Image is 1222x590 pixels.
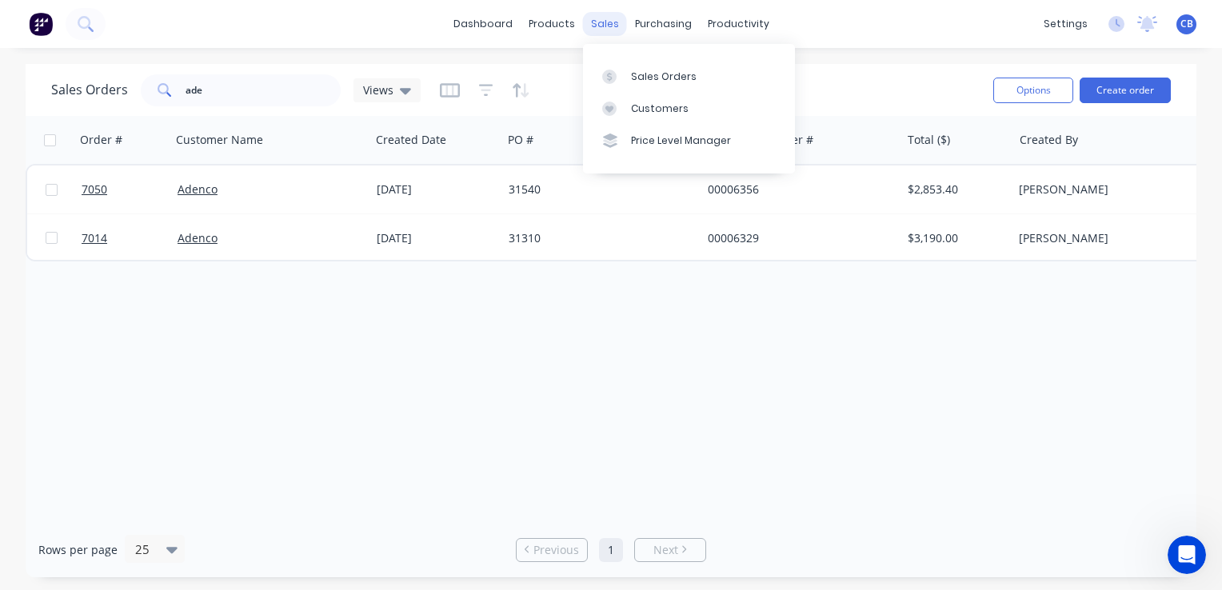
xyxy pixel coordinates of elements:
span: 7014 [82,230,107,246]
div: $2,853.40 [908,181,1001,197]
div: 00006329 [708,230,885,246]
a: Next page [635,542,705,558]
input: Search... [186,74,341,106]
div: [DATE] [377,181,496,197]
img: Factory [29,12,53,36]
div: • [DATE] [116,242,161,259]
div: Created By [1020,132,1078,148]
div: products [521,12,583,36]
span: Thanks for the update [PERSON_NAME] 🙂 [71,227,309,240]
div: [PERSON_NAME] [1019,181,1196,197]
span: Next [653,542,678,558]
div: productivity [700,12,777,36]
a: Previous page [517,542,587,558]
div: AI Agent and team can help [33,311,268,328]
div: purchasing [627,12,700,36]
h2: Have an idea or feature request? [33,363,287,380]
div: 31310 [509,230,686,246]
ul: Pagination [509,538,713,562]
span: Messages [93,534,148,545]
a: 7014 [82,214,178,262]
div: 00006356 [708,181,885,197]
button: Create order [1080,78,1171,103]
a: dashboard [445,12,521,36]
span: News [185,534,215,545]
div: New feature [33,452,111,469]
a: Adenco [178,181,218,197]
img: Profile image for Maricar [33,226,65,258]
span: Views [363,82,393,98]
a: Customers [583,93,795,125]
button: Messages [80,494,160,558]
a: Adenco [178,230,218,245]
iframe: Intercom live chat [1168,536,1206,574]
div: 31540 [509,181,686,197]
a: Page 1 is your current page [599,538,623,562]
div: Sales Orders [631,70,697,84]
div: [PERSON_NAME] [1019,230,1196,246]
div: Customer Name [176,132,263,148]
div: Recent message [33,202,287,219]
div: PO # [508,132,533,148]
div: settings [1036,12,1096,36]
a: Sales Orders [583,60,795,92]
div: $3,190.00 [908,230,1001,246]
div: Price Level Manager [631,134,731,148]
div: Maricar [71,242,113,259]
div: Order # [80,132,122,148]
button: Help [240,494,320,558]
button: News [160,494,240,558]
div: Factory Weekly Updates - [DATE] [33,479,258,496]
div: Created Date [376,132,446,148]
button: Options [993,78,1073,103]
span: Previous [533,542,579,558]
p: How can we help? [32,141,288,168]
div: Ask a question [33,294,268,311]
div: Profile image for MaricarThanks for the update [PERSON_NAME] 🙂Maricar•[DATE] [17,213,303,272]
div: Improvement [118,452,202,469]
div: Total ($) [908,132,950,148]
span: Help [267,534,293,545]
span: 7050 [82,181,107,197]
a: Price Level Manager [583,125,795,157]
div: Ask a questionAI Agent and team can help [16,281,304,341]
a: 7050 [82,165,178,213]
h1: Sales Orders [51,82,128,98]
span: CB [1180,17,1193,31]
div: Close [275,26,304,54]
div: Recent messageProfile image for MaricarThanks for the update [PERSON_NAME] 🙂Maricar•[DATE] [16,189,304,273]
span: Home [22,534,58,545]
div: [DATE] [377,230,496,246]
span: Rows per page [38,542,118,558]
div: Customers [631,102,689,116]
img: logo [32,30,127,56]
div: sales [583,12,627,36]
p: Hi [PERSON_NAME] [32,114,288,141]
div: New featureImprovementFactory Weekly Updates - [DATE] [16,438,304,529]
button: Share it with us [33,386,287,418]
